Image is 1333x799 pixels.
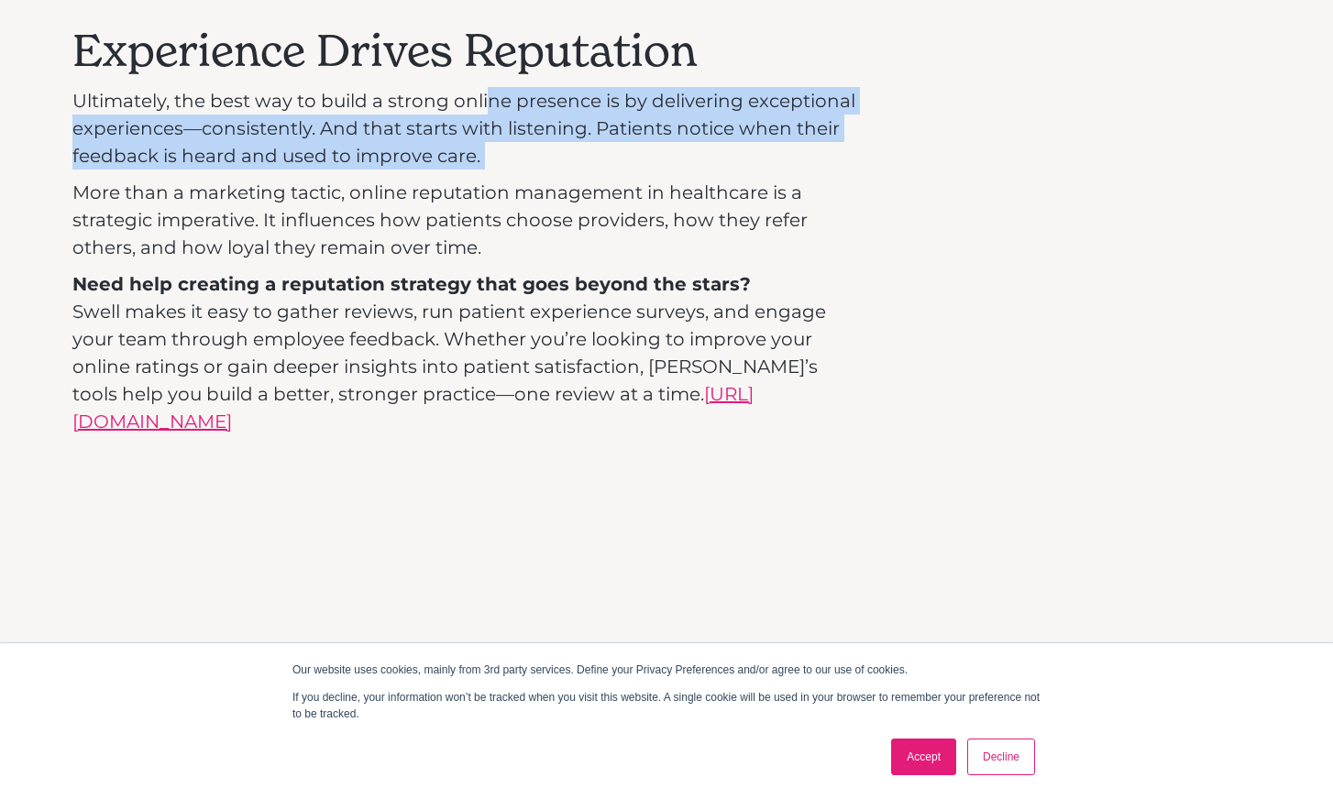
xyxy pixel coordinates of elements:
a: [URL][DOMAIN_NAME] [72,383,754,432]
p: Our website uses cookies, mainly from 3rd party services. Define your Privacy Preferences and/or ... [292,662,1041,678]
a: Decline [967,739,1035,775]
a: Accept [891,739,956,775]
strong: Need help creating a reputation strategy that goes beyond the stars? [72,273,751,295]
p: More than a marketing tactic, online reputation management in healthcare is a strategic imperativ... [72,179,857,261]
p: If you decline, your information won’t be tracked when you visit this website. A single cookie wi... [292,689,1041,722]
p: ‍ [72,444,857,472]
p: Ultimately, the best way to build a strong online presence is by delivering exceptional experienc... [72,87,857,170]
p: Swell makes it easy to gather reviews, run patient experience surveys, and engage your team throu... [72,270,857,435]
h2: Experience Drives Reputation [72,25,857,78]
